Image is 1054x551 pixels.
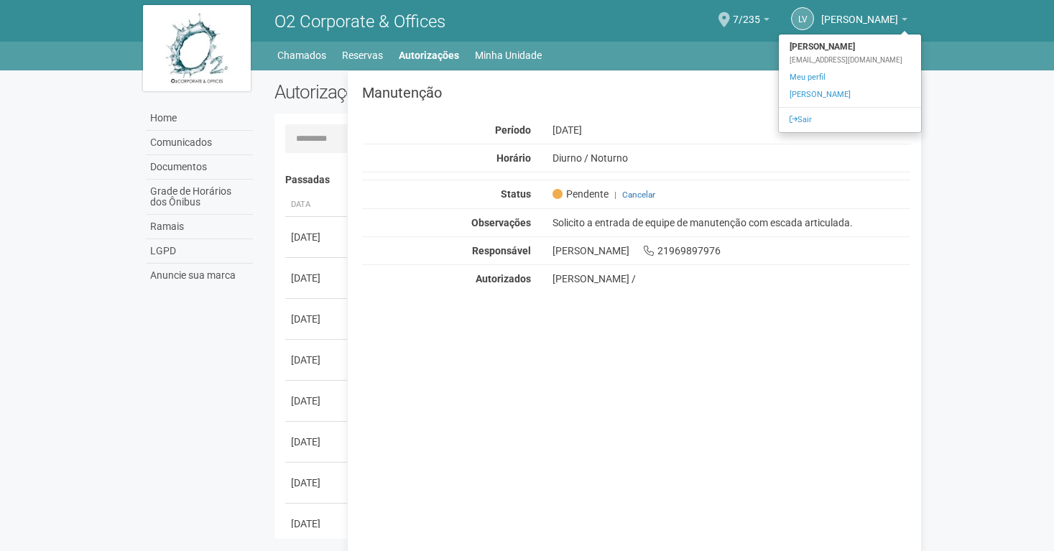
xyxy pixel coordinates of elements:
a: [PERSON_NAME] [779,86,921,103]
div: [DATE] [291,353,344,367]
h2: Autorizações [274,81,582,103]
div: [DATE] [291,517,344,531]
div: [DATE] [542,124,922,136]
span: | [614,190,616,200]
a: Cancelar [622,190,655,200]
strong: Observações [471,217,531,228]
strong: Autorizados [476,273,531,284]
div: [PERSON_NAME] 21969897976 [542,244,922,257]
a: 7/235 [733,16,769,27]
strong: Status [501,188,531,200]
a: Autorizações [399,45,459,65]
img: logo.jpg [143,5,251,91]
strong: Período [495,124,531,136]
div: [DATE] [291,394,344,408]
a: Chamados [277,45,326,65]
a: Comunicados [147,131,253,155]
div: [DATE] [291,476,344,490]
h3: Manutenção [362,85,910,100]
div: Solicito a entrada de equipe de manutenção com escada articulada. [542,216,922,229]
th: Data [285,193,350,217]
a: Minha Unidade [475,45,542,65]
a: Grade de Horários dos Ônibus [147,180,253,215]
a: Anuncie sua marca [147,264,253,287]
div: [DATE] [291,271,344,285]
strong: [PERSON_NAME] [779,38,921,55]
h4: Passadas [285,175,901,185]
a: LV [791,7,814,30]
div: [EMAIL_ADDRESS][DOMAIN_NAME] [779,55,921,65]
div: [DATE] [291,230,344,244]
a: Sair [779,111,921,129]
div: [DATE] [291,312,344,326]
div: [PERSON_NAME] / [553,272,911,285]
div: Diurno / Noturno [542,152,922,165]
div: [DATE] [291,435,344,449]
a: Home [147,106,253,131]
a: Documentos [147,155,253,180]
strong: Responsável [472,245,531,256]
span: O2 Corporate & Offices [274,11,445,32]
a: [PERSON_NAME] [821,16,907,27]
a: LGPD [147,239,253,264]
strong: Horário [496,152,531,164]
a: Meu perfil [779,69,921,86]
a: Ramais [147,215,253,239]
a: Reservas [342,45,383,65]
span: Pendente [553,187,609,200]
